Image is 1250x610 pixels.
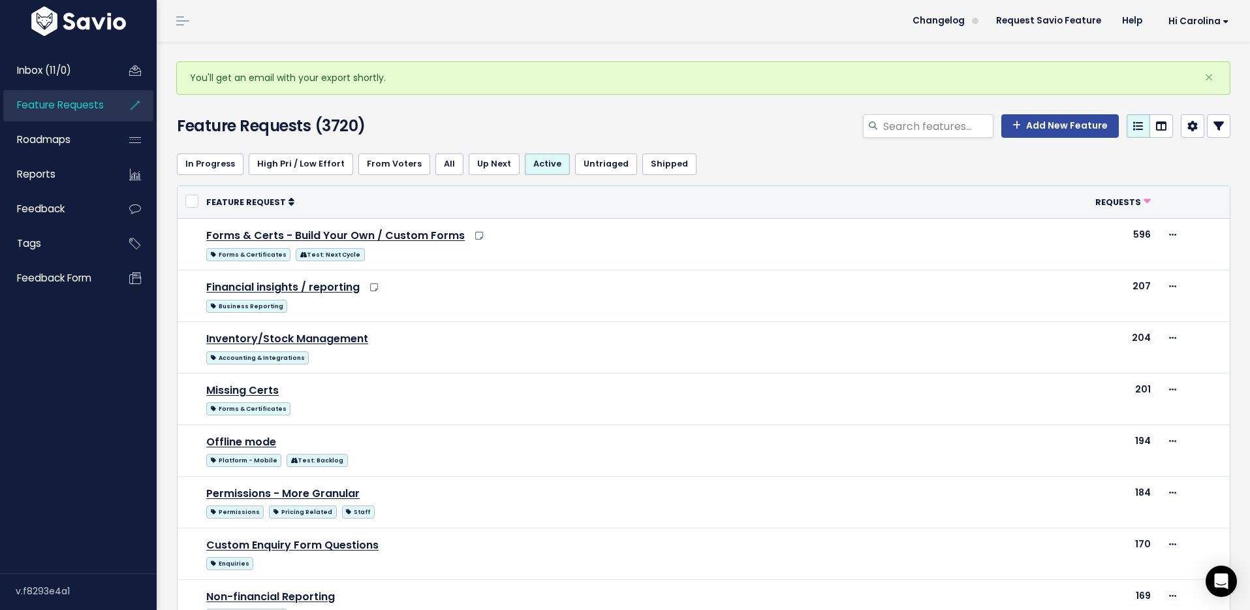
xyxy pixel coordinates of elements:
a: Forms & Certificates [206,246,290,262]
a: Reports [3,159,108,189]
td: 207 [978,270,1159,321]
a: Business Reporting [206,297,287,313]
a: Missing Certs [206,383,279,398]
a: Feedback form [3,263,108,293]
div: You'll get an email with your export shortly. [176,61,1230,95]
a: Permissions [206,503,264,519]
input: Search features... [882,114,993,138]
span: Tags [17,236,41,250]
a: Accounting & Integrations [206,349,309,365]
span: × [1204,67,1213,88]
a: Test: Next Cycle [296,246,364,262]
a: Pricing Related [269,503,336,519]
a: Financial insights / reporting [206,280,360,295]
h4: Feature Requests (3720) [177,114,515,138]
ul: Filter feature requests [177,153,1230,174]
a: Permissions - More Granular [206,486,360,501]
a: Platform - Mobile [206,451,281,468]
img: logo-white.9d6f32f41409.svg [28,7,129,36]
a: Inbox (11/0) [3,56,108,86]
a: Requests [1095,195,1151,208]
span: Test: Next Cycle [296,248,364,261]
a: Inventory/Stock Management [206,331,368,346]
span: Hi Carolina [1168,16,1229,26]
span: Feature Request [206,197,286,208]
a: Request Savio Feature [986,11,1112,31]
span: Test: Backlog [287,454,347,467]
button: Close [1191,62,1227,93]
span: Feedback form [17,271,91,285]
a: Up Next [469,153,520,174]
a: From Voters [358,153,430,174]
a: All [435,153,463,174]
span: Roadmaps [17,133,70,146]
span: Platform - Mobile [206,454,281,467]
a: Feature Request [206,195,294,208]
a: Non-financial Reporting [206,589,335,604]
a: Staff [342,503,375,519]
a: Offline mode [206,434,276,449]
a: Hi Carolina [1153,11,1240,31]
span: Feedback [17,202,65,216]
a: Custom Enquiry Form Questions [206,538,379,553]
span: Staff [342,506,375,519]
td: 596 [978,218,1159,270]
span: Business Reporting [206,300,287,313]
a: Tags [3,229,108,259]
a: Untriaged [575,153,637,174]
span: Accounting & Integrations [206,351,309,364]
a: Roadmaps [3,125,108,155]
span: Reports [17,167,55,181]
td: 194 [978,425,1159,476]
a: Enquiries [206,554,253,571]
td: 184 [978,476,1159,528]
span: Permissions [206,506,264,519]
span: Inbox (11/0) [17,63,71,77]
div: Open Intercom Messenger [1206,566,1237,597]
td: 170 [978,528,1159,579]
span: Changelog [913,16,965,25]
span: Enquiries [206,557,253,570]
a: Feedback [3,194,108,224]
span: Feature Requests [17,98,104,112]
a: Add New Feature [1001,114,1119,138]
a: Test: Backlog [287,451,347,468]
div: v.f8293e4a1 [16,574,157,608]
a: Feature Requests [3,90,108,120]
a: Forms & Certificates [206,400,290,416]
a: In Progress [177,153,243,174]
span: Pricing Related [269,506,336,519]
td: 201 [978,373,1159,425]
a: Forms & Certs - Build Your Own / Custom Forms [206,228,465,243]
span: Forms & Certificates [206,248,290,261]
a: Help [1112,11,1153,31]
td: 204 [978,321,1159,373]
span: Requests [1095,197,1141,208]
a: Shipped [642,153,696,174]
a: High Pri / Low Effort [249,153,353,174]
a: Active [525,153,570,174]
span: Forms & Certificates [206,402,290,415]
